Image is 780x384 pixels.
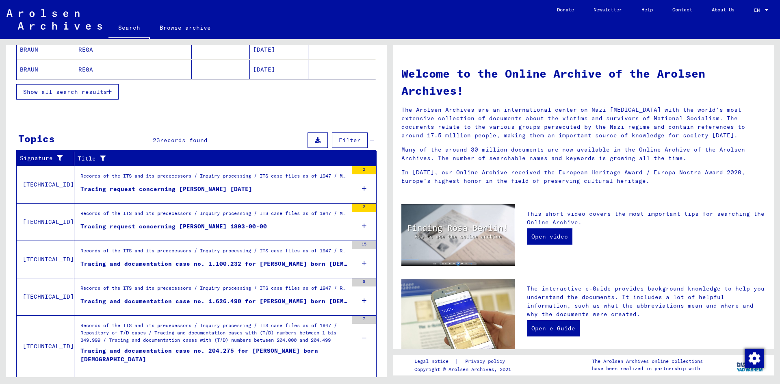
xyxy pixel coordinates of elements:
[527,284,766,319] p: The interactive e-Guide provides background knowledge to help you understand the documents. It in...
[352,241,376,249] div: 15
[401,204,515,266] img: video.jpg
[401,168,766,185] p: In [DATE], our Online Archive received the European Heritage Award / Europa Nostra Award 2020, Eu...
[527,228,572,245] a: Open video
[250,60,308,79] mat-cell: [DATE]
[160,137,208,144] span: records found
[80,247,348,258] div: Records of the ITS and its predecessors / Inquiry processing / ITS case files as of 1947 / Reposi...
[459,357,515,366] a: Privacy policy
[153,137,160,144] span: 23
[16,84,119,100] button: Show all search results
[17,241,74,278] td: [TECHNICAL_ID]
[754,7,763,13] span: EN
[592,358,703,365] p: The Arolsen Archives online collections
[527,320,580,336] a: Open e-Guide
[414,357,455,366] a: Legal notice
[414,366,515,373] p: Copyright © Arolsen Archives, 2021
[80,222,267,231] div: Tracing request concerning [PERSON_NAME] 1893-00-00
[17,40,75,59] mat-cell: BRAUN
[80,172,348,184] div: Records of the ITS and its predecessors / Inquiry processing / ITS case files as of 1947 / Microf...
[75,60,134,79] mat-cell: REGA
[352,316,376,324] div: 7
[414,357,515,366] div: |
[18,131,55,146] div: Topics
[352,166,376,174] div: 2
[527,210,766,227] p: This short video covers the most important tips for searching the Online Archive.
[332,132,368,148] button: Filter
[20,152,74,165] div: Signature
[80,260,348,268] div: Tracing and documentation case no. 1.100.232 for [PERSON_NAME] born [DEMOGRAPHIC_DATA]
[78,152,366,165] div: Title
[17,203,74,241] td: [TECHNICAL_ID]
[339,137,361,144] span: Filter
[17,166,74,203] td: [TECHNICAL_ID]
[17,278,74,315] td: [TECHNICAL_ID]
[17,60,75,79] mat-cell: BRAUN
[80,347,348,371] div: Tracing and documentation case no. 204.275 for [PERSON_NAME] born [DEMOGRAPHIC_DATA]
[20,154,64,163] div: Signature
[80,210,348,221] div: Records of the ITS and its predecessors / Inquiry processing / ITS case files as of 1947 / Microf...
[401,279,515,354] img: eguide.jpg
[592,365,703,372] p: have been realized in partnership with
[735,355,765,375] img: yv_logo.png
[352,278,376,286] div: 8
[80,322,348,346] div: Records of the ITS and its predecessors / Inquiry processing / ITS case files as of 1947 / Reposi...
[75,40,134,59] mat-cell: REGA
[401,145,766,163] p: Many of the around 30 million documents are now available in the Online Archive of the Arolsen Ar...
[401,106,766,140] p: The Arolsen Archives are an international center on Nazi [MEDICAL_DATA] with the world’s most ext...
[80,284,348,296] div: Records of the ITS and its predecessors / Inquiry processing / ITS case files as of 1947 / Reposi...
[745,349,764,368] img: Change consent
[80,185,252,193] div: Tracing request concerning [PERSON_NAME] [DATE]
[401,65,766,99] h1: Welcome to the Online Archive of the Arolsen Archives!
[78,154,356,163] div: Title
[6,9,102,30] img: Arolsen_neg.svg
[108,18,150,39] a: Search
[17,315,74,377] td: [TECHNICAL_ID]
[250,40,308,59] mat-cell: [DATE]
[23,88,107,95] span: Show all search results
[352,204,376,212] div: 2
[150,18,221,37] a: Browse archive
[80,297,348,306] div: Tracing and documentation case no. 1.626.490 for [PERSON_NAME] born [DEMOGRAPHIC_DATA]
